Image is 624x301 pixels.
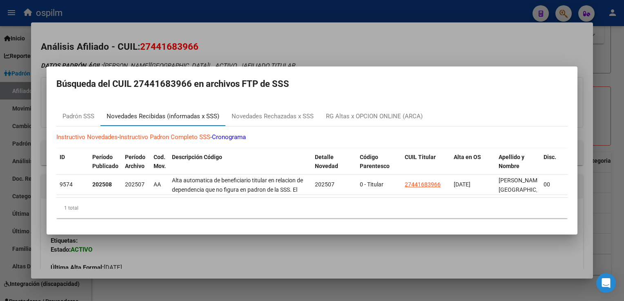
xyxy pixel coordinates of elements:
[315,154,338,170] span: Detalle Novedad
[172,177,306,248] span: Alta automatica de beneficiario titular en relacion de dependencia que no figura en padron de la ...
[56,148,89,184] datatable-header-cell: ID
[150,148,169,184] datatable-header-cell: Cod. Mov.
[312,148,357,184] datatable-header-cell: Detalle Novedad
[405,181,441,188] span: 27441683966
[540,148,565,184] datatable-header-cell: Disc.
[56,133,568,142] p: - -
[357,148,401,184] datatable-header-cell: Código Parentesco
[450,148,495,184] datatable-header-cell: Alta en OS
[60,154,65,160] span: ID
[119,133,210,141] a: Instructivo Padron Completo SSS
[544,154,556,160] span: Disc.
[60,181,73,188] span: 9574
[495,148,540,184] datatable-header-cell: Apellido y Nombre
[405,154,436,160] span: CUIL Titular
[125,181,145,188] span: 202507
[56,198,568,218] div: 1 total
[122,148,150,184] datatable-header-cell: Período Archivo
[107,112,219,121] div: Novedades Recibidas (informadas x SSS)
[360,181,383,188] span: 0 - Titular
[232,112,314,121] div: Novedades Rechazadas x SSS
[212,133,246,141] a: Cronograma
[56,133,118,141] a: Instructivo Novedades
[154,154,166,170] span: Cod. Mov.
[360,154,390,170] span: Código Parentesco
[56,76,568,92] h2: Búsqueda del CUIL 27441683966 en archivos FTP de SSS
[401,148,450,184] datatable-header-cell: CUIL Titular
[62,112,94,121] div: Padrón SSS
[92,181,112,188] strong: 202508
[596,273,616,293] div: Open Intercom Messenger
[454,181,470,188] span: [DATE]
[315,181,334,188] span: 202507
[326,112,423,121] div: RG Altas x OPCION ONLINE (ARCA)
[565,148,610,184] datatable-header-cell: Cierre presentación
[172,154,222,160] span: Descripción Código
[89,148,122,184] datatable-header-cell: Período Publicado
[154,181,161,188] span: AA
[499,154,524,170] span: Apellido y Nombre
[92,154,118,170] span: Período Publicado
[499,177,554,193] span: [PERSON_NAME][GEOGRAPHIC_DATA]
[544,180,562,189] div: 00
[169,148,312,184] datatable-header-cell: Descripción Código
[454,154,481,160] span: Alta en OS
[125,154,145,170] span: Período Archivo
